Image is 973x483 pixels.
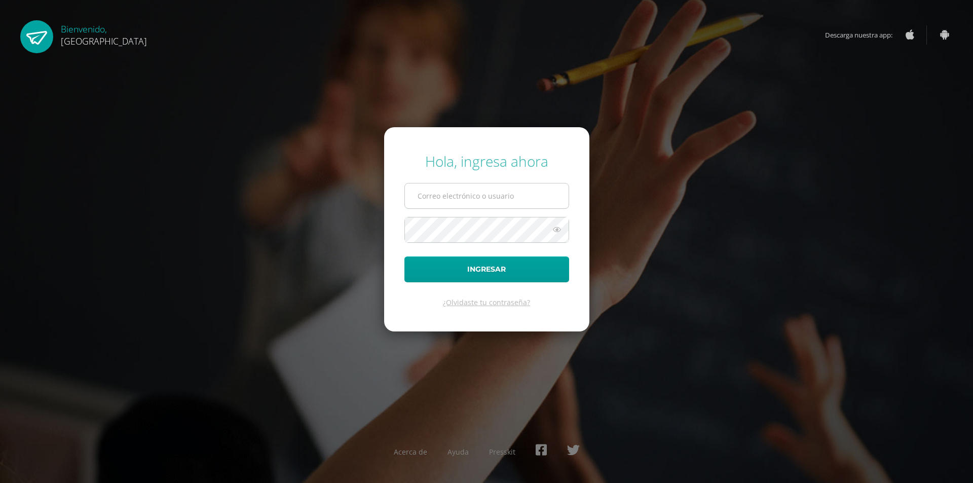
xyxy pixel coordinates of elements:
[404,152,569,171] div: Hola, ingresa ahora
[61,20,147,47] div: Bienvenido,
[405,183,569,208] input: Correo electrónico o usuario
[394,447,427,457] a: Acerca de
[489,447,515,457] a: Presskit
[443,298,530,307] a: ¿Olvidaste tu contraseña?
[61,35,147,47] span: [GEOGRAPHIC_DATA]
[404,256,569,282] button: Ingresar
[825,25,903,45] span: Descarga nuestra app:
[447,447,469,457] a: Ayuda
